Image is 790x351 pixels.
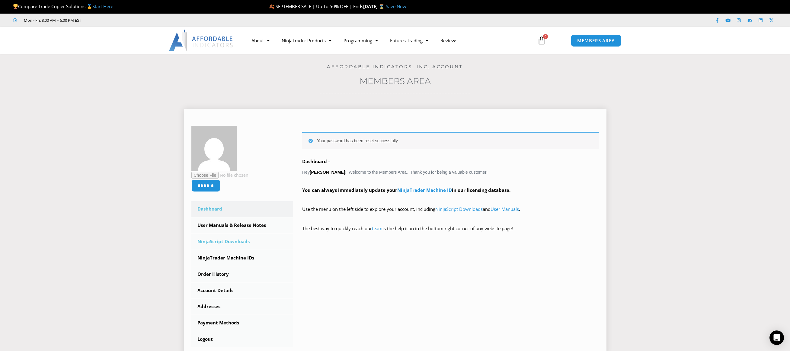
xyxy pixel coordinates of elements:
[191,266,293,282] a: Order History
[337,34,384,47] a: Programming
[577,38,615,43] span: MEMBERS AREA
[191,283,293,298] a: Account Details
[191,217,293,233] a: User Manuals & Release Notes
[22,17,81,24] span: Mon - Fri: 8:00 AM – 6:00 PM EST
[769,330,784,345] div: Open Intercom Messenger
[191,299,293,314] a: Addresses
[191,201,293,347] nav: Account pages
[191,234,293,250] a: NinjaScript Downloads
[302,187,510,193] strong: You can always immediately update your in our licensing database.
[191,250,293,266] a: NinjaTrader Machine IDs
[191,331,293,347] a: Logout
[327,64,463,69] a: Affordable Indicators, Inc. Account
[90,17,180,23] iframe: Customer reviews powered by Trustpilot
[360,76,431,86] a: Members Area
[543,34,548,39] span: 0
[435,206,483,212] a: NinjaScript Downloads
[245,34,276,47] a: About
[384,34,434,47] a: Futures Trading
[302,132,599,241] div: Hey ! Welcome to the Members Area. Thank you for being a valuable customer!
[13,4,18,9] img: 🏆
[434,34,463,47] a: Reviews
[13,3,113,9] span: Compare Trade Copier Solutions 🥇
[245,34,530,47] nav: Menu
[571,34,621,47] a: MEMBERS AREA
[310,170,345,175] strong: [PERSON_NAME]
[302,205,599,222] p: Use the menu on the left side to explore your account, including and .
[269,3,363,9] span: 🍂 SEPTEMBER SALE | Up To 50% OFF | Ends
[302,132,599,149] div: Your password has been reset successfully.
[372,225,382,231] a: team
[386,3,406,9] a: Save Now
[191,315,293,331] a: Payment Methods
[363,3,386,9] strong: [DATE] ⌛
[191,126,237,171] img: 63c01b0bd3960f8878c8e85bfab51c5304a1b594e258ab0b2e315da3285f8465
[276,34,337,47] a: NinjaTrader Products
[528,32,555,49] a: 0
[302,224,599,241] p: The best way to quickly reach our is the help icon in the bottom right corner of any website page!
[397,187,452,193] a: NinjaTrader Machine ID
[92,3,113,9] a: Start Here
[191,201,293,217] a: Dashboard
[302,158,331,164] b: Dashboard –
[169,30,234,51] img: LogoAI | Affordable Indicators – NinjaTrader
[491,206,519,212] a: User Manuals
